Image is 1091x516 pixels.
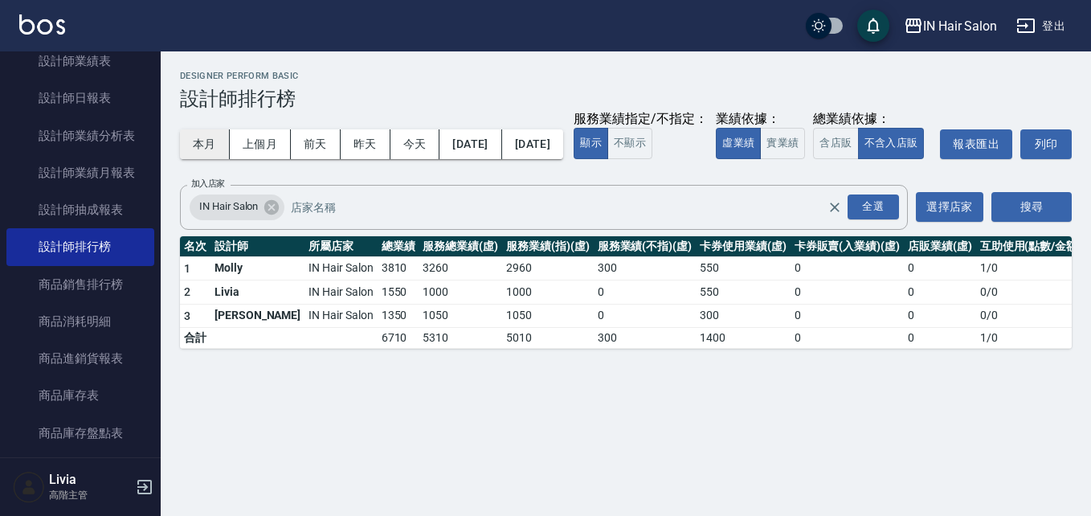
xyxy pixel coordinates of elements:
[1020,129,1072,159] button: 列印
[210,281,304,305] td: Livia
[916,192,983,222] button: 選擇店家
[19,14,65,35] img: Logo
[857,10,889,42] button: save
[419,236,502,257] th: 服務總業績(虛)
[502,328,594,349] td: 5010
[6,266,154,303] a: 商品銷售排行榜
[904,236,976,257] th: 店販業績(虛)
[287,193,855,221] input: 店家名稱
[378,328,419,349] td: 6710
[49,488,131,502] p: 高階主管
[858,128,925,159] button: 不含入店販
[791,304,904,328] td: 0
[439,129,501,159] button: [DATE]
[574,111,708,128] div: 服務業績指定/不指定：
[976,236,1085,257] th: 互助使用(點數/金額)
[904,281,976,305] td: 0
[6,154,154,191] a: 設計師業績月報表
[6,377,154,414] a: 商品庫存表
[904,256,976,281] td: 0
[49,472,131,488] h5: Livia
[696,281,791,305] td: 550
[419,328,502,349] td: 5310
[13,471,45,503] img: Person
[760,128,805,159] button: 實業績
[378,304,419,328] td: 1350
[184,285,190,298] span: 2
[6,228,154,265] a: 設計師排行榜
[844,191,902,223] button: Open
[6,43,154,80] a: 設計師業績表
[813,128,858,159] button: 含店販
[304,281,377,305] td: IN Hair Salon
[976,256,1085,281] td: 1 / 0
[210,256,304,281] td: Molly
[6,117,154,154] a: 設計師業績分析表
[6,415,154,452] a: 商品庫存盤點表
[390,129,440,159] button: 今天
[940,129,1012,159] button: 報表匯出
[6,303,154,340] a: 商品消耗明細
[291,129,341,159] button: 前天
[230,129,291,159] button: 上個月
[696,256,791,281] td: 550
[696,304,791,328] td: 300
[304,236,377,257] th: 所屬店家
[304,304,377,328] td: IN Hair Salon
[378,256,419,281] td: 3810
[210,304,304,328] td: [PERSON_NAME]
[6,80,154,117] a: 設計師日報表
[304,256,377,281] td: IN Hair Salon
[378,281,419,305] td: 1550
[813,111,932,128] div: 總業績依據：
[594,281,696,305] td: 0
[594,236,696,257] th: 服務業績(不指)(虛)
[419,281,502,305] td: 1000
[419,304,502,328] td: 1050
[823,196,846,219] button: Clear
[502,281,594,305] td: 1000
[607,128,652,159] button: 不顯示
[904,328,976,349] td: 0
[904,304,976,328] td: 0
[180,129,230,159] button: 本月
[502,256,594,281] td: 2960
[502,129,563,159] button: [DATE]
[594,304,696,328] td: 0
[791,256,904,281] td: 0
[210,236,304,257] th: 設計師
[791,328,904,349] td: 0
[502,236,594,257] th: 服務業績(指)(虛)
[791,281,904,305] td: 0
[190,199,268,215] span: IN Hair Salon
[1010,11,1072,41] button: 登出
[191,178,225,190] label: 加入店家
[184,309,190,322] span: 3
[574,128,608,159] button: 顯示
[190,195,284,220] div: IN Hair Salon
[180,71,1072,81] h2: Designer Perform Basic
[897,10,1003,43] button: IN Hair Salon
[180,236,1085,350] table: a dense table
[976,304,1085,328] td: 0 / 0
[419,256,502,281] td: 3260
[696,236,791,257] th: 卡券使用業績(虛)
[594,256,696,281] td: 300
[6,452,154,489] a: 會員卡銷售報表
[848,195,899,219] div: 全選
[976,281,1085,305] td: 0 / 0
[991,192,1072,222] button: 搜尋
[696,328,791,349] td: 1400
[180,88,1072,110] h3: 設計師排行榜
[594,328,696,349] td: 300
[341,129,390,159] button: 昨天
[6,340,154,377] a: 商品進銷貨報表
[716,111,805,128] div: 業績依據：
[184,262,190,275] span: 1
[716,128,761,159] button: 虛業績
[180,236,210,257] th: 名次
[378,236,419,257] th: 總業績
[6,191,154,228] a: 設計師抽成報表
[923,16,997,36] div: IN Hair Salon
